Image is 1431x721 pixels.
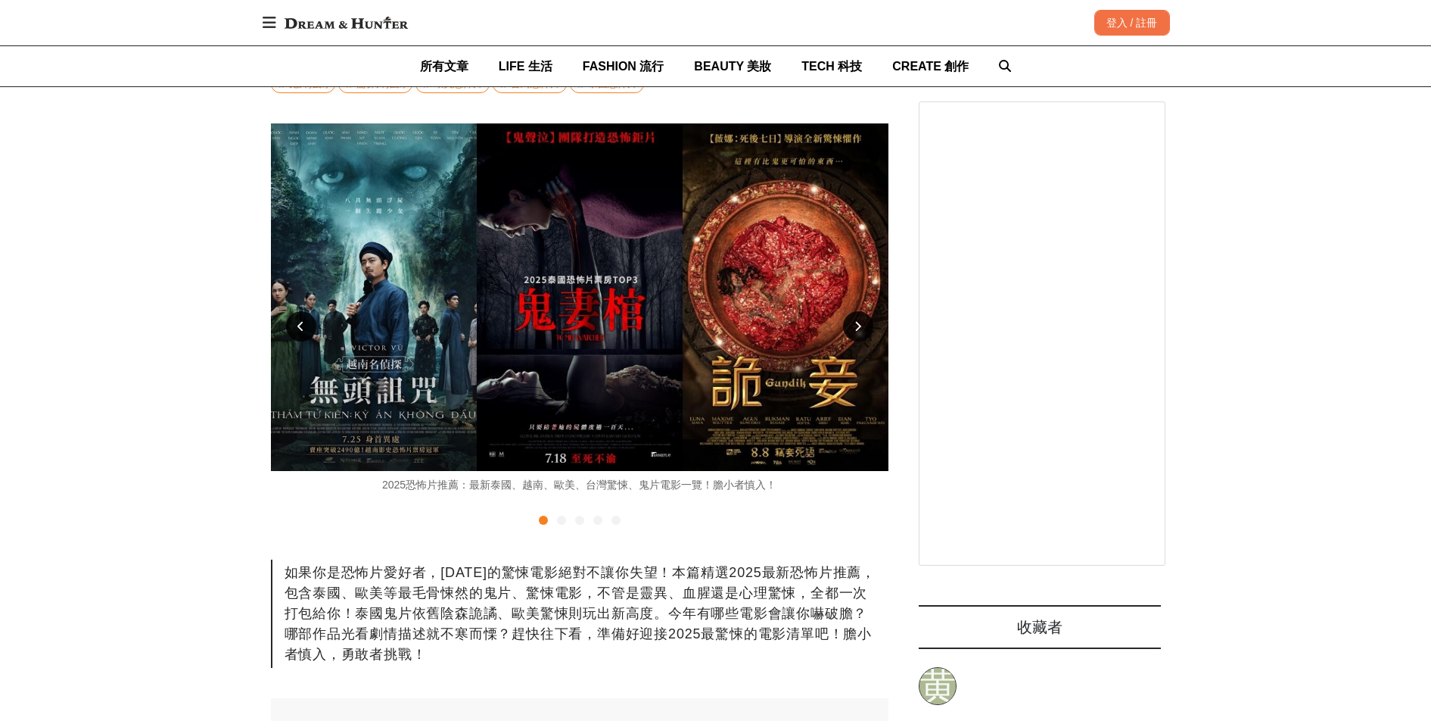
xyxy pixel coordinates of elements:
a: 黄 [919,667,957,705]
div: 如果你是恐怖片愛好者，[DATE]的驚悚電影絕對不讓你失望！本篇精選2025最新恐怖片推薦，包含泰國、歐美等最毛骨悚然的鬼片、驚悚電影，不管是靈異、血腥還是心理驚悚，全都一次打包給你！泰國鬼片依... [271,560,888,668]
img: 6e784b59-718b-4d33-a84e-4d60d1197db7.jpg [271,123,888,471]
a: TECH 科技 [801,46,862,86]
img: Dream & Hunter [277,9,415,36]
span: LIFE 生活 [499,60,552,73]
span: BEAUTY 美妝 [694,60,771,73]
span: TECH 科技 [801,60,862,73]
a: BEAUTY 美妝 [694,46,771,86]
a: 所有文章 [420,46,468,86]
span: 收藏者 [1017,619,1062,635]
span: CREATE 創作 [892,60,969,73]
div: 登入 / 註冊 [1094,10,1170,36]
span: FASHION 流行 [583,60,664,73]
a: FASHION 流行 [583,46,664,86]
a: CREATE 創作 [892,46,969,86]
div: 2025恐怖片推薦：最新泰國、越南、歐美、台灣驚悚、鬼片電影一覽！膽小者慎入！ [271,477,888,493]
a: LIFE 生活 [499,46,552,86]
span: 所有文章 [420,60,468,73]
